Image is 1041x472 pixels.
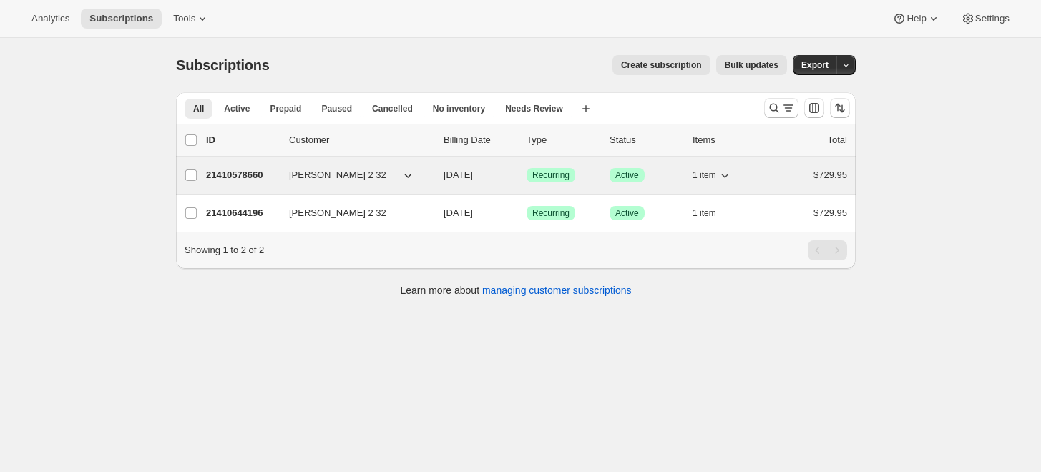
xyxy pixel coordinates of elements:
[975,13,1010,24] span: Settings
[615,169,639,181] span: Active
[401,283,632,298] p: Learn more about
[828,133,847,147] p: Total
[884,9,949,29] button: Help
[165,9,218,29] button: Tools
[173,13,195,24] span: Tools
[693,165,732,185] button: 1 item
[280,202,424,225] button: [PERSON_NAME] 2 32
[813,169,847,180] span: $729.95
[764,98,798,118] button: Search and filter results
[176,57,270,73] span: Subscriptions
[804,98,824,118] button: Customize table column order and visibility
[206,206,278,220] p: 21410644196
[615,207,639,219] span: Active
[206,168,278,182] p: 21410578660
[716,55,787,75] button: Bulk updates
[193,103,204,114] span: All
[693,207,716,219] span: 1 item
[532,169,570,181] span: Recurring
[321,103,352,114] span: Paused
[444,169,473,180] span: [DATE]
[505,103,563,114] span: Needs Review
[206,165,847,185] div: 21410578660[PERSON_NAME] 2 32[DATE]SuccessRecurringSuccessActive1 item$729.95
[433,103,485,114] span: No inventory
[610,133,681,147] p: Status
[81,9,162,29] button: Subscriptions
[23,9,78,29] button: Analytics
[793,55,837,75] button: Export
[906,13,926,24] span: Help
[801,59,829,71] span: Export
[206,203,847,223] div: 21410644196[PERSON_NAME] 2 32[DATE]SuccessRecurringSuccessActive1 item$729.95
[89,13,153,24] span: Subscriptions
[206,133,278,147] p: ID
[482,285,632,296] a: managing customer subscriptions
[575,99,597,119] button: Create new view
[224,103,250,114] span: Active
[693,169,716,181] span: 1 item
[612,55,710,75] button: Create subscription
[532,207,570,219] span: Recurring
[289,168,386,182] span: [PERSON_NAME] 2 32
[31,13,69,24] span: Analytics
[444,207,473,218] span: [DATE]
[206,133,847,147] div: IDCustomerBilling DateTypeStatusItemsTotal
[270,103,301,114] span: Prepaid
[621,59,702,71] span: Create subscription
[289,133,432,147] p: Customer
[693,133,764,147] div: Items
[813,207,847,218] span: $729.95
[952,9,1018,29] button: Settings
[725,59,778,71] span: Bulk updates
[372,103,413,114] span: Cancelled
[444,133,515,147] p: Billing Date
[693,203,732,223] button: 1 item
[808,240,847,260] nav: Pagination
[280,164,424,187] button: [PERSON_NAME] 2 32
[289,206,386,220] span: [PERSON_NAME] 2 32
[830,98,850,118] button: Sort the results
[527,133,598,147] div: Type
[185,243,264,257] p: Showing 1 to 2 of 2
